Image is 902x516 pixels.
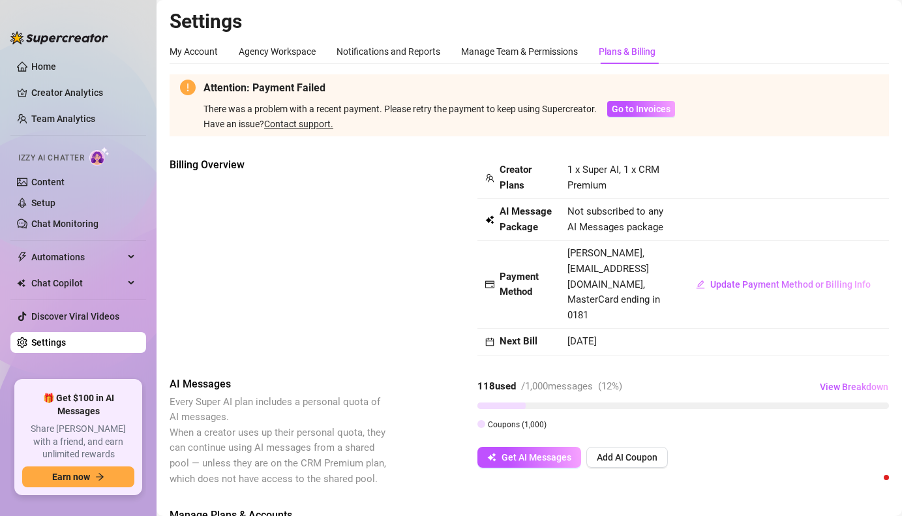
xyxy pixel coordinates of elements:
span: thunderbolt [17,252,27,262]
button: Go to Invoices [607,101,675,117]
span: Izzy AI Chatter [18,152,84,164]
img: logo-BBDzfeDw.svg [10,31,108,44]
span: Not subscribed to any AI Messages package [567,204,670,235]
span: Update Payment Method or Billing Info [710,279,871,290]
span: exclamation-circle [180,80,196,95]
strong: Next Bill [500,335,537,347]
span: / 1,000 messages [521,380,593,392]
a: Contact support. [264,119,333,129]
span: Add AI Coupon [597,452,657,463]
span: AI Messages [170,376,389,392]
span: [DATE] [567,335,597,347]
span: Automations [31,247,124,267]
div: Notifications and Reports [337,44,440,59]
button: Add AI Coupon [586,447,668,468]
span: [PERSON_NAME], [EMAIL_ADDRESS][DOMAIN_NAME], MasterCard ending in 0181 [567,247,660,320]
span: View Breakdown [820,382,888,392]
span: Coupons ( 1,000 ) [488,420,547,429]
strong: 118 used [477,380,516,392]
a: Chat Monitoring [31,219,98,229]
div: Manage Team & Permissions [461,44,578,59]
div: Plans & Billing [599,44,655,59]
span: 1 x Super AI, 1 x CRM Premium [567,164,659,191]
a: Setup [31,198,55,208]
span: Get AI Messages [502,452,571,463]
span: credit-card [485,280,494,289]
span: ( 12 %) [598,380,622,392]
button: Earn nowarrow-right [22,466,134,487]
div: Have an issue? [203,117,675,131]
button: Update Payment Method or Billing Info [685,274,881,295]
iframe: Intercom live chat [858,472,889,503]
img: Chat Copilot [17,279,25,288]
span: Go to Invoices [612,104,670,114]
span: Billing Overview [170,157,389,173]
span: arrow-right [95,472,104,481]
span: calendar [485,337,494,346]
span: Chat Copilot [31,273,124,294]
button: Get AI Messages [477,447,581,468]
div: There was a problem with a recent payment. Please retry the payment to keep using Supercreator. [203,102,597,116]
button: View Breakdown [819,376,889,397]
div: Agency Workspace [239,44,316,59]
span: Share [PERSON_NAME] with a friend, and earn unlimited rewards [22,423,134,461]
div: My Account [170,44,218,59]
a: Home [31,61,56,72]
strong: Payment Method [500,271,539,298]
span: team [485,174,494,183]
span: edit [696,280,705,289]
a: Discover Viral Videos [31,311,119,322]
span: Every Super AI plan includes a personal quota of AI messages. When a creator uses up their person... [170,396,386,485]
a: Creator Analytics [31,82,136,103]
a: Team Analytics [31,114,95,124]
h2: Settings [170,9,889,34]
a: Content [31,177,65,187]
span: 🎁 Get $100 in AI Messages [22,392,134,417]
strong: AI Message Package [500,205,552,233]
a: Settings [31,337,66,348]
strong: Attention: Payment Failed [203,82,325,94]
span: Earn now [52,472,90,482]
strong: Creator Plans [500,164,532,191]
img: AI Chatter [89,147,110,166]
